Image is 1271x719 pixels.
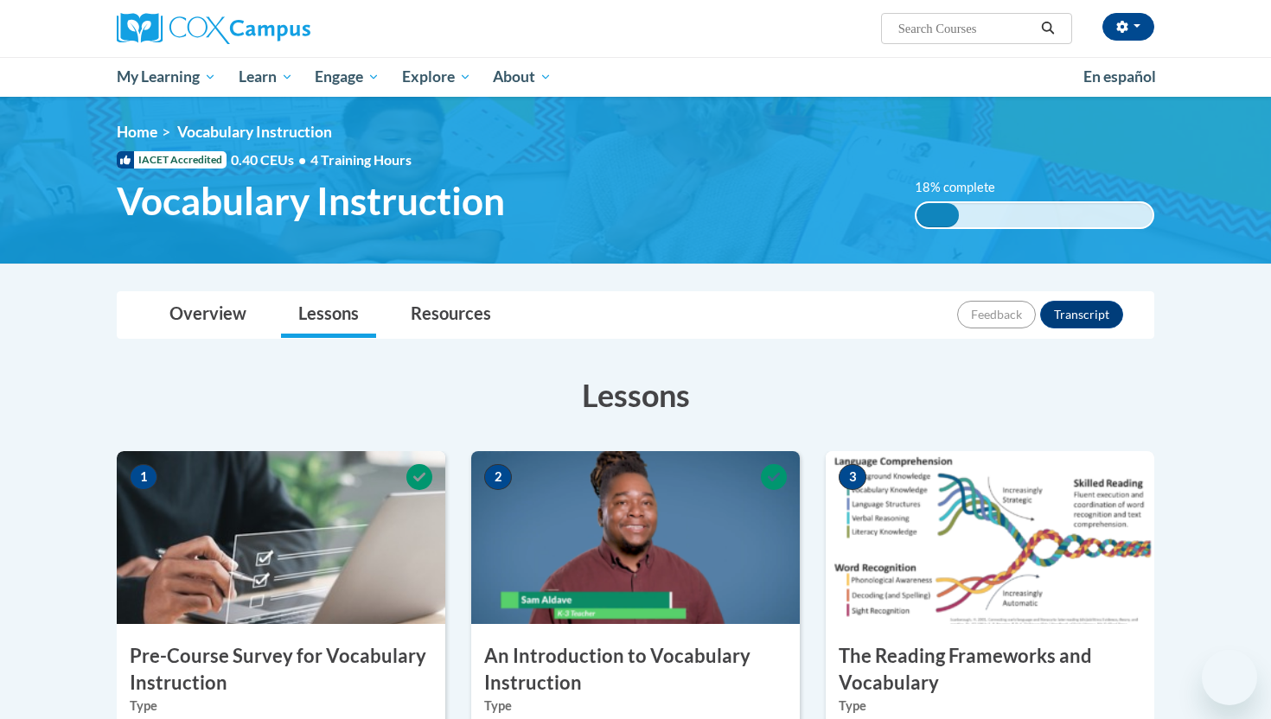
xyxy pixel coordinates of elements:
span: 2 [484,464,512,490]
div: 18% complete [917,203,959,227]
a: About [482,57,564,97]
button: Feedback [957,301,1036,328]
a: My Learning [105,57,227,97]
span: 3 [839,464,866,490]
label: 18% complete [915,178,1014,197]
label: Type [130,697,432,716]
button: Account Settings [1102,13,1154,41]
span: IACET Accredited [117,151,227,169]
h3: Lessons [117,373,1154,417]
span: Explore [402,67,471,87]
input: Search Courses [897,18,1035,39]
span: 4 Training Hours [310,151,412,168]
span: Vocabulary Instruction [177,123,332,141]
img: Course Image [471,451,800,624]
a: Engage [303,57,391,97]
span: 0.40 CEUs [231,150,310,169]
img: Course Image [826,451,1154,624]
iframe: Button to launch messaging window [1202,650,1257,705]
a: En español [1072,59,1167,95]
span: Engage [315,67,380,87]
a: Learn [227,57,304,97]
label: Type [839,697,1141,716]
a: Explore [391,57,482,97]
h3: Pre-Course Survey for Vocabulary Instruction [117,643,445,697]
button: Search [1035,18,1061,39]
a: Lessons [281,292,376,338]
span: My Learning [117,67,216,87]
h3: An Introduction to Vocabulary Instruction [471,643,800,697]
span: En español [1083,67,1156,86]
div: Main menu [91,57,1180,97]
img: Cox Campus [117,13,310,44]
a: Resources [393,292,508,338]
span: 1 [130,464,157,490]
span: Learn [239,67,293,87]
span: About [493,67,552,87]
img: Course Image [117,451,445,624]
span: • [298,151,306,168]
button: Transcript [1040,301,1123,328]
label: Type [484,697,787,716]
h3: The Reading Frameworks and Vocabulary [826,643,1154,697]
span: Vocabulary Instruction [117,178,505,224]
a: Home [117,123,157,141]
a: Cox Campus [117,13,445,44]
a: Overview [152,292,264,338]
